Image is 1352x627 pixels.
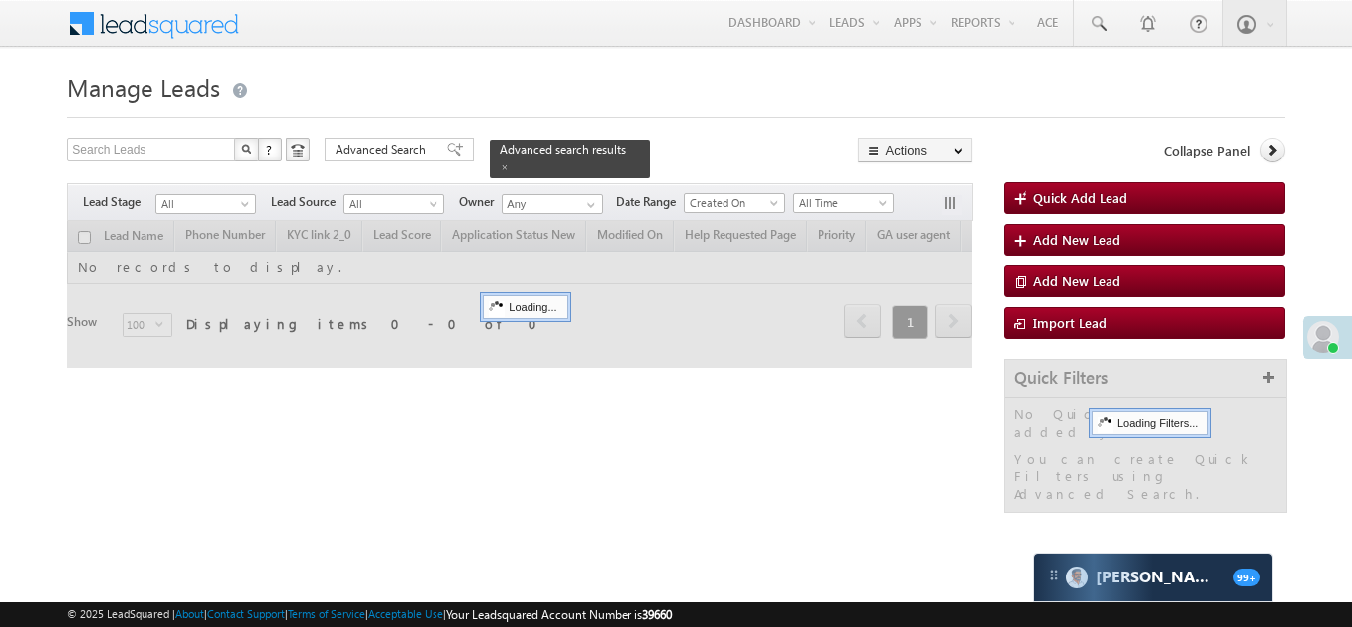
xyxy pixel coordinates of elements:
a: Terms of Service [288,607,365,620]
span: Owner [459,193,502,211]
span: Lead Source [271,193,343,211]
span: All [344,195,438,213]
span: 99+ [1233,569,1260,586]
a: Acceptable Use [368,607,443,620]
span: Date Range [616,193,684,211]
span: Collapse Panel [1164,142,1250,159]
a: All Time [793,193,894,213]
div: Loading... [483,295,567,319]
span: ? [266,141,275,157]
a: All [155,194,256,214]
span: Advanced search results [500,142,626,157]
span: All Time [794,194,888,212]
div: carter-dragCarter[PERSON_NAME]99+ [1033,553,1273,602]
span: Import Lead [1033,314,1107,331]
span: Advanced Search [336,141,432,158]
a: Show All Items [576,195,601,215]
span: Manage Leads [67,71,220,103]
button: ? [258,138,282,161]
input: Type to Search [502,194,603,214]
img: carter-drag [1046,568,1062,583]
div: Loading Filters... [1092,411,1208,435]
span: Lead Stage [83,193,155,211]
span: All [156,195,250,213]
a: About [175,607,204,620]
a: All [343,194,444,214]
span: © 2025 LeadSquared | | | | | [67,605,672,624]
img: Search [241,144,251,154]
a: Created On [684,193,785,213]
span: Your Leadsquared Account Number is [446,607,672,622]
span: Created On [685,194,779,212]
span: Quick Add Lead [1033,189,1127,206]
span: 39660 [642,607,672,622]
button: Actions [858,138,972,162]
span: Add New Lead [1033,272,1120,289]
img: Carter [1066,567,1088,588]
a: Contact Support [207,607,285,620]
span: Add New Lead [1033,231,1120,248]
